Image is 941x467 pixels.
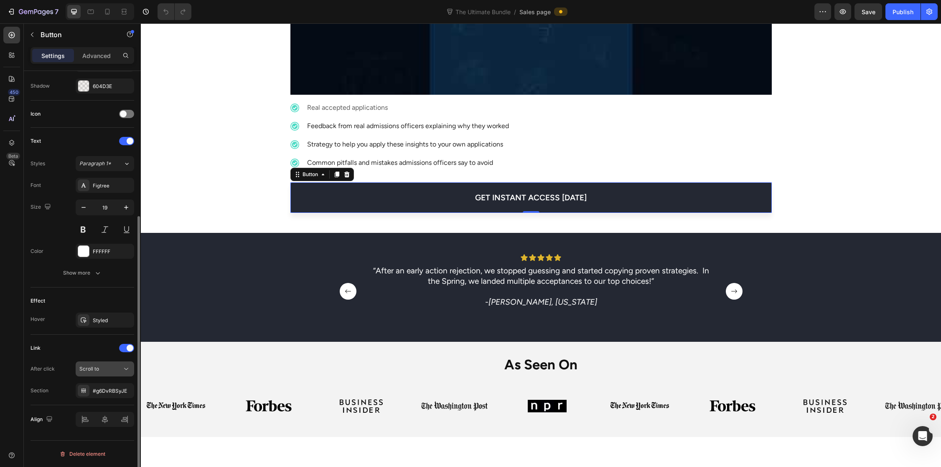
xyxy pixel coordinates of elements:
[229,274,572,284] p: -
[31,160,45,167] div: Styles
[31,297,45,305] div: Effect
[0,370,70,395] img: gempages_563405030607029259-c0c53c48-cfd8-4eb2-89e9-efdba0963397.png
[160,147,179,155] div: Button
[893,8,913,16] div: Publish
[166,116,368,126] p: Strategy to help you apply these insights to your own applications
[93,370,163,395] img: gempages_563405030607029259-5f60c8aa-3914-4061-a377-6e0267303df0.png
[31,202,53,213] div: Size
[158,3,191,20] div: Undo/Redo
[31,447,134,461] button: Delete element
[3,3,62,20] button: 7
[31,414,54,425] div: Align
[63,269,102,277] div: Show more
[31,110,41,118] div: Icon
[93,317,132,324] div: Styled
[334,169,446,180] p: get instant access [DATE]
[93,83,132,90] div: 604D3E
[6,153,20,159] div: Beta
[93,387,132,395] div: #g6DvRBSyJE
[464,370,534,395] img: gempages_563405030607029259-c0c53c48-cfd8-4eb2-89e9-efdba0963397.png
[31,316,45,323] div: Hover
[41,30,112,40] p: Button
[76,361,134,376] button: Scroll to
[585,260,602,276] button: Carousel Next Arrow
[279,370,348,395] img: gempages_563405030607029259-c25c3d5c-176f-4982-9fac-46f23739c023.png
[930,414,936,420] span: 2
[79,366,99,372] span: Scroll to
[59,449,105,459] div: Delete element
[31,137,41,145] div: Text
[166,80,247,88] span: Real accepted applications
[514,8,516,16] span: /
[55,7,58,17] p: 7
[913,426,933,446] iframe: Intercom live chat
[650,370,719,395] img: gempages_563405030607029259-2eee54f8-f709-45b9-8ad5-8068ec3cefde.png
[150,159,631,189] a: get instant access [DATE]
[454,8,512,16] span: The Ultimate Bundle
[862,8,875,15] span: Save
[31,387,48,394] div: Section
[31,365,55,373] div: After click
[31,182,41,189] div: Font
[141,23,941,467] iframe: Design area
[199,260,216,276] button: Carousel Back Arrow
[519,8,551,16] span: Sales page
[166,98,368,108] p: Feedback from real admissions officers explaining why they worked
[8,89,20,96] div: 450
[82,51,111,60] p: Advanced
[79,160,111,167] span: Paragraph 1*
[557,370,626,395] img: gempages_563405030607029259-5f60c8aa-3914-4061-a377-6e0267303df0.png
[743,370,812,395] img: gempages_563405030607029259-c25c3d5c-176f-4982-9fac-46f23739c023.png
[93,248,132,255] div: FFFFFF
[348,274,456,283] i: [PERSON_NAME], [US_STATE]
[855,3,882,20] button: Save
[31,247,43,255] div: Color
[76,156,134,171] button: Paragraph 1*
[371,370,441,395] img: gempages_563405030607029259-c4f873f2-59c1-4049-831e-c2ee8a0bde40.png
[31,344,41,352] div: Link
[31,265,134,280] button: Show more
[93,182,132,189] div: Figtree
[41,51,65,60] p: Settings
[229,242,572,263] p: “After an early action rejection, we stopped guessing and started copying proven strategies. In t...
[885,3,921,20] button: Publish
[166,134,368,144] p: Common pitfalls and mistakes admissions officers say to avoid
[31,82,50,90] div: Shadow
[186,370,255,395] img: gempages_563405030607029259-2eee54f8-f709-45b9-8ad5-8068ec3cefde.png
